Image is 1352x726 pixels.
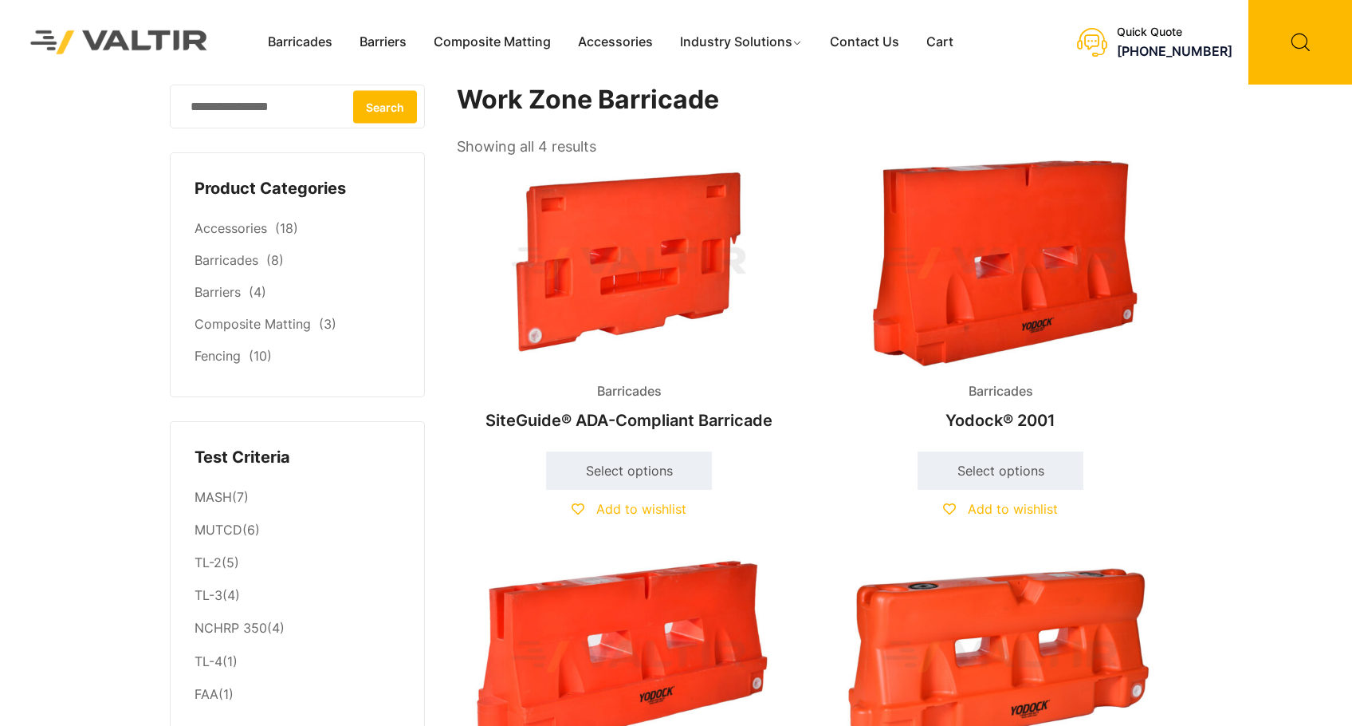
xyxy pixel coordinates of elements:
a: Composite Matting [195,316,311,332]
a: BarricadesSiteGuide® ADA-Compliant Barricade [457,160,801,438]
h2: SiteGuide® ADA-Compliant Barricade [457,403,801,438]
span: Barricades [957,380,1045,404]
li: (4) [195,580,400,613]
span: (4) [249,284,266,300]
a: TL-4 [195,653,222,669]
a: Cart [913,30,967,54]
a: MUTCD [195,522,242,538]
a: MASH [195,489,232,505]
a: Add to wishlist [943,501,1058,517]
a: Barriers [346,30,420,54]
a: Select options for “SiteGuide® ADA-Compliant Barricade” [546,452,712,490]
div: Quick Quote [1117,26,1232,39]
a: Accessories [564,30,666,54]
a: Select options for “Yodock® 2001” [918,452,1083,490]
a: TL-2 [195,554,222,570]
li: (5) [195,547,400,580]
span: Add to wishlist [596,501,686,517]
li: (1) [195,678,400,707]
a: Fencing [195,348,241,364]
a: Industry Solutions [666,30,817,54]
a: Contact Us [816,30,913,54]
a: Composite Matting [420,30,564,54]
span: (3) [319,316,336,332]
a: FAA [195,686,218,702]
p: Showing all 4 results [457,133,596,160]
span: (10) [249,348,272,364]
li: (1) [195,645,400,678]
a: Accessories [195,220,267,236]
a: Add to wishlist [572,501,686,517]
h4: Test Criteria [195,446,400,470]
a: Barricades [254,30,346,54]
span: Add to wishlist [968,501,1058,517]
h1: Work Zone Barricade [457,85,1174,116]
li: (4) [195,613,400,645]
span: (8) [266,252,284,268]
h4: Product Categories [195,177,400,201]
a: Barricades [195,252,258,268]
li: (6) [195,515,400,547]
img: Valtir Rentals [12,12,226,73]
li: (7) [195,481,400,514]
button: Search [353,90,417,123]
span: Barricades [585,380,674,404]
a: BarricadesYodock® 2001 [828,160,1173,438]
a: TL-3 [195,587,222,603]
a: Barriers [195,284,241,300]
h2: Yodock® 2001 [828,403,1173,438]
a: [PHONE_NUMBER] [1117,43,1232,59]
span: (18) [275,220,298,236]
a: NCHRP 350 [195,620,267,636]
